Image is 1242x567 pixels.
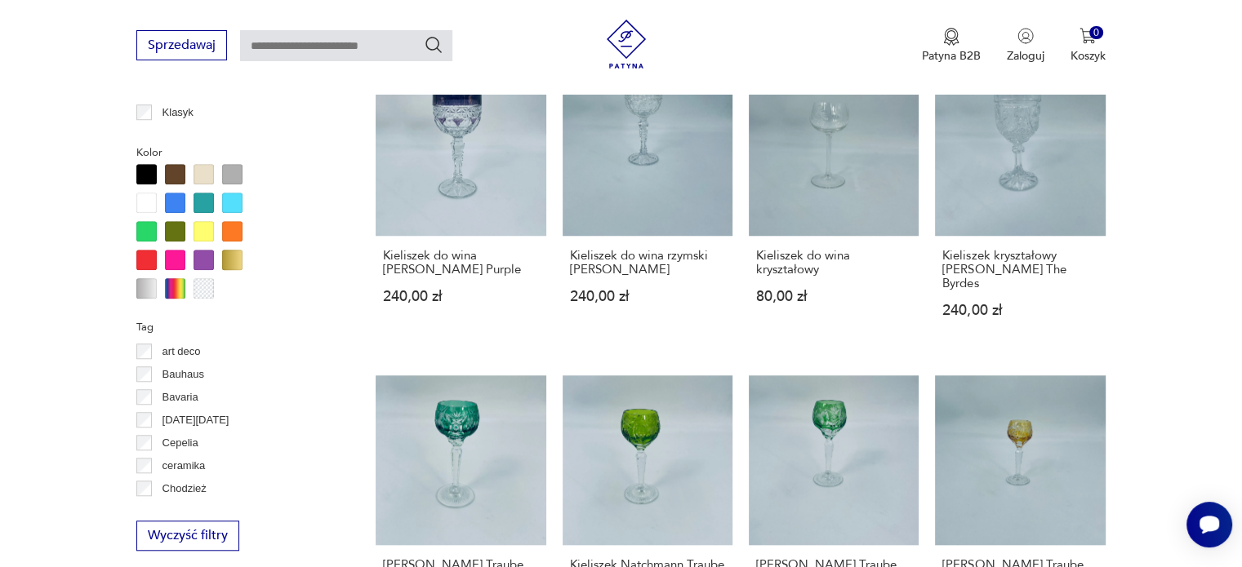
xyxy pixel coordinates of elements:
[756,290,911,303] p: 80,00 zł
[563,66,732,349] a: Kieliszek do wina rzymski Anna Hutte Römer GlasKieliszek do wina rzymski [PERSON_NAME]240,00 zł
[162,503,203,520] p: Ćmielów
[922,48,981,64] p: Patyna B2B
[136,144,336,162] p: Kolor
[136,520,239,551] button: Wyczyść filtry
[1071,28,1106,64] button: 0Koszyk
[136,30,227,60] button: Sprzedawaj
[942,303,1097,317] p: 240,00 zł
[570,249,725,277] h3: Kieliszek do wina rzymski [PERSON_NAME]
[424,35,443,55] button: Szukaj
[570,290,725,303] p: 240,00 zł
[749,66,919,349] a: Kieliszek do wina kryształowyKieliszek do wina kryształowy80,00 zł
[1007,28,1044,64] button: Zaloguj
[162,365,204,383] p: Bauhaus
[162,480,207,498] p: Chodzież
[1017,28,1034,44] img: Ikonka użytkownika
[922,28,981,64] a: Ikona medaluPatyna B2B
[162,343,201,361] p: art deco
[376,66,545,349] a: Kieliszek do wina Anna Hutte Amethyst PurpleKieliszek do wina [PERSON_NAME] Purple240,00 zł
[756,249,911,277] h3: Kieliszek do wina kryształowy
[162,457,206,475] p: ceramika
[162,388,198,406] p: Bavaria
[922,28,981,64] button: Patyna B2B
[136,318,336,336] p: Tag
[943,28,959,46] img: Ikona medalu
[942,249,1097,290] h3: Kieliszek kryształowy [PERSON_NAME] The Byrdes
[162,434,198,452] p: Cepelia
[1186,502,1232,547] iframe: Smartsupp widget button
[1071,48,1106,64] p: Koszyk
[1080,28,1096,44] img: Ikona koszyka
[136,41,227,52] a: Sprzedawaj
[162,104,194,122] p: Klasyk
[935,66,1105,349] a: Kieliszek kryształowy Hofbauer The ByrdesKieliszek kryształowy [PERSON_NAME] The Byrdes240,00 zł
[1007,48,1044,64] p: Zaloguj
[1089,26,1103,40] div: 0
[162,411,229,429] p: [DATE][DATE]
[383,249,538,277] h3: Kieliszek do wina [PERSON_NAME] Purple
[602,20,651,69] img: Patyna - sklep z meblami i dekoracjami vintage
[383,290,538,303] p: 240,00 zł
